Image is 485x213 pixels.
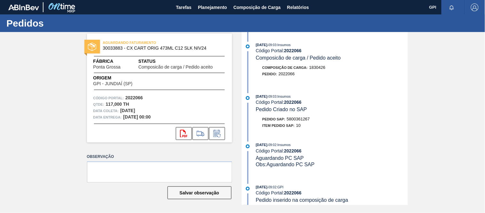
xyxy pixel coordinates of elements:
[262,72,277,76] span: Pedido :
[278,71,295,76] span: 2022066
[284,100,302,105] strong: 2022066
[192,127,208,140] div: Ir para Composição de Carga
[256,55,341,61] span: Composicão de carga / Pedido aceito
[176,127,192,140] div: Abrir arquivo PDF
[256,190,408,195] div: Código Portal:
[198,4,227,11] span: Planejamento
[256,107,307,112] span: Pedido Criado no SAP
[93,75,151,81] span: Origem
[120,108,135,113] strong: [DATE]
[262,124,295,127] span: Item pedido SAP:
[284,190,302,195] strong: 2022066
[296,123,301,128] span: 10
[256,148,408,153] div: Código Portal:
[287,4,309,11] span: Relatórios
[233,4,281,11] span: Composição de Carga
[103,39,192,46] span: AGUARDANDO FATURAMENTO
[284,48,302,53] strong: 2022066
[256,185,267,189] span: [DATE]
[262,66,308,70] span: Composição de Carga :
[87,152,232,161] label: Observação
[256,197,348,203] span: Pedido inserido na composição de carga
[284,148,302,153] strong: 2022066
[176,4,192,11] span: Tarefas
[93,65,121,70] span: Ponta Grossa
[88,43,96,51] img: status
[6,20,120,27] h1: Pedidos
[123,114,151,119] strong: [DATE] 00:00
[471,4,479,11] img: Logout
[256,48,408,53] div: Código Portal:
[256,162,315,167] span: Obs: Aguardando PC SAP
[277,185,284,189] span: : GPI
[268,95,277,98] span: - 09:03
[268,185,277,189] span: - 09:02
[262,117,286,121] span: Pedido SAP:
[209,127,225,140] div: Informar alteração no pedido
[93,58,138,65] span: Fábrica
[106,102,129,107] strong: 117,000 TH
[103,46,219,51] span: 30033883 - CX CART ORIG 473ML C12 SLK NIV24
[246,45,250,48] img: atual
[246,187,250,191] img: atual
[138,58,226,65] span: Status
[8,4,39,10] img: TNhmsLtSVTkK8tSr43FrP2fwEKptu5GPRR3wAAAABJRU5ErkJggg==
[93,95,124,101] span: Código Portal:
[277,43,291,47] span: : Insumos
[277,94,291,98] span: : Insumos
[256,155,304,161] span: Aguardando PC SAP
[268,43,277,47] span: - 09:03
[93,81,133,86] span: GPI - JUNDIAÍ (SP)
[246,144,250,148] img: atual
[309,65,325,70] span: 1830426
[256,100,408,105] div: Código Portal:
[168,186,231,199] button: Salvar observação
[125,95,143,100] strong: 2022066
[268,143,277,147] span: - 09:02
[277,143,291,147] span: : Insumos
[256,43,267,47] span: [DATE]
[442,3,462,12] button: Notificações
[256,94,267,98] span: [DATE]
[256,143,267,147] span: [DATE]
[138,65,213,70] span: Composicão de carga / Pedido aceito
[93,101,104,108] span: Qtde :
[93,108,119,114] span: Data coleta:
[246,96,250,100] img: atual
[93,114,122,120] span: Data entrega:
[287,117,310,121] span: 5800361267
